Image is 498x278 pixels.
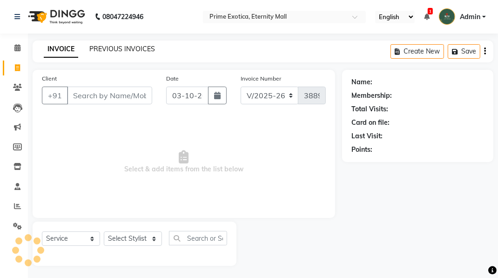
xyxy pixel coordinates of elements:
[351,104,388,114] div: Total Visits:
[428,8,433,14] span: 1
[42,115,326,209] span: Select & add items from the list below
[166,75,179,83] label: Date
[241,75,281,83] label: Invoice Number
[351,131,383,141] div: Last Visit:
[351,77,372,87] div: Name:
[351,91,392,101] div: Membership:
[42,75,57,83] label: Client
[89,45,155,53] a: PREVIOUS INVOICES
[351,145,372,155] div: Points:
[169,231,227,245] input: Search or Scan
[390,44,444,59] button: Create New
[102,4,143,30] b: 08047224946
[44,41,78,58] a: INVOICE
[24,4,87,30] img: logo
[424,13,430,21] a: 1
[42,87,68,104] button: +91
[439,8,455,25] img: Admin
[460,12,480,22] span: Admin
[448,44,480,59] button: Save
[67,87,152,104] input: Search by Name/Mobile/Email/Code
[351,118,390,128] div: Card on file:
